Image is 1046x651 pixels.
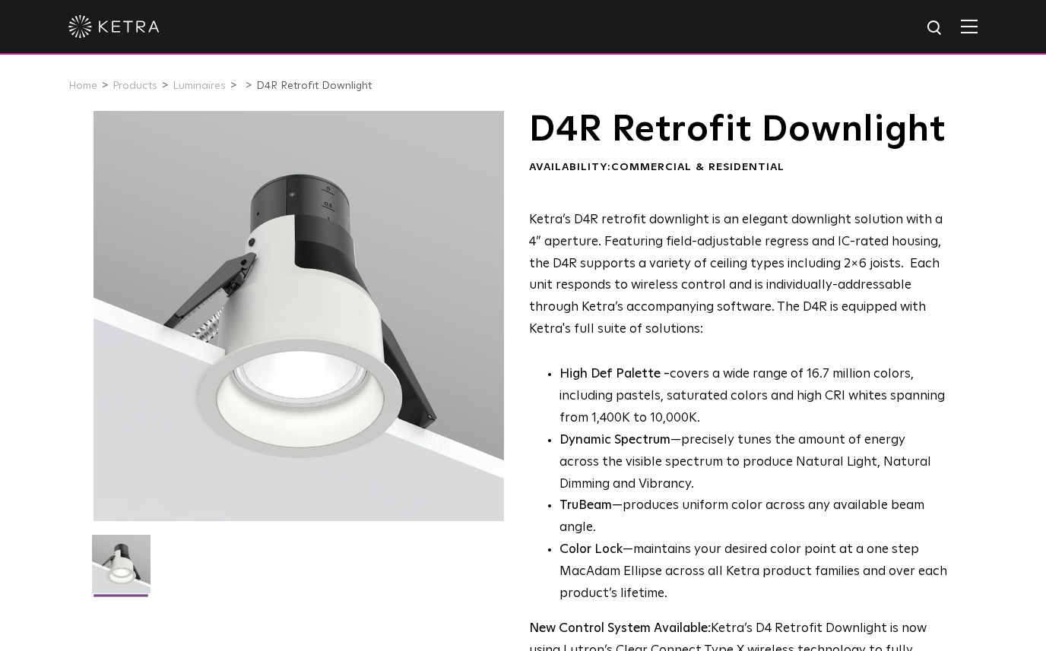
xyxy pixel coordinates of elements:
[529,210,948,341] p: Ketra’s D4R retrofit downlight is an elegant downlight solution with a 4” aperture. Featuring fie...
[559,539,948,605] li: —maintains your desired color point at a one step MacAdam Ellipse across all Ketra product famili...
[529,111,948,149] h1: D4R Retrofit Downlight
[559,543,623,556] strong: Color Lock
[529,160,948,175] div: Availability:
[173,81,226,91] a: Luminaires
[529,622,711,635] strong: New Control System Available:
[113,81,157,91] a: Products
[961,19,978,33] img: Hamburger%20Nav.svg
[611,162,784,172] span: Commercial & Residential
[92,535,151,605] img: D4R Retrofit Downlight
[559,434,670,447] strong: Dynamic Spectrum
[68,15,160,38] img: ketra-logo-2019-white
[559,364,948,430] p: covers a wide range of 16.7 million colors, including pastels, saturated colors and high CRI whit...
[559,495,948,539] li: —produces uniform color across any available beam angle.
[559,368,670,381] strong: High Def Palette -
[256,81,372,91] a: D4R Retrofit Downlight
[559,499,612,512] strong: TruBeam
[926,19,945,38] img: search icon
[559,430,948,496] li: —precisely tunes the amount of energy across the visible spectrum to produce Natural Light, Natur...
[68,81,97,91] a: Home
